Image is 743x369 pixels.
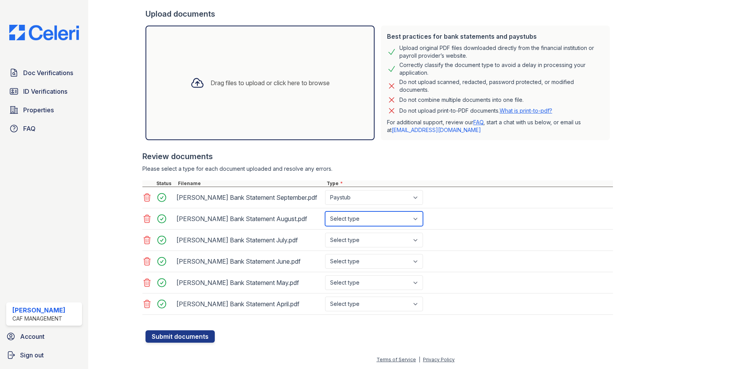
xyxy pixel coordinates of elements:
[3,329,85,344] a: Account
[399,78,604,94] div: Do not upload scanned, redacted, password protected, or modified documents.
[399,95,524,105] div: Do not combine multiple documents into one file.
[176,255,322,268] div: [PERSON_NAME] Bank Statement June.pdf
[473,119,483,125] a: FAQ
[6,84,82,99] a: ID Verifications
[12,305,65,315] div: [PERSON_NAME]
[6,65,82,81] a: Doc Verifications
[399,61,604,77] div: Correctly classify the document type to avoid a delay in processing your application.
[399,107,552,115] p: Do not upload print-to-PDF documents.
[176,298,322,310] div: [PERSON_NAME] Bank Statement April.pdf
[12,315,65,323] div: CAF Management
[423,357,455,362] a: Privacy Policy
[387,118,604,134] p: For additional support, review our , start a chat with us below, or email us at
[146,330,215,343] button: Submit documents
[176,191,322,204] div: [PERSON_NAME] Bank Statement September.pdf
[20,332,45,341] span: Account
[142,165,613,173] div: Please select a type for each document uploaded and resolve any errors.
[6,121,82,136] a: FAQ
[176,234,322,246] div: [PERSON_NAME] Bank Statement July.pdf
[176,276,322,289] div: [PERSON_NAME] Bank Statement May.pdf
[23,87,67,96] span: ID Verifications
[387,32,604,41] div: Best practices for bank statements and paystubs
[20,350,44,360] span: Sign out
[142,151,613,162] div: Review documents
[211,78,330,88] div: Drag files to upload or click here to browse
[377,357,416,362] a: Terms of Service
[325,180,613,187] div: Type
[3,347,85,363] a: Sign out
[392,127,481,133] a: [EMAIL_ADDRESS][DOMAIN_NAME]
[23,124,36,133] span: FAQ
[146,9,613,19] div: Upload documents
[155,180,176,187] div: Status
[399,44,604,60] div: Upload original PDF files downloaded directly from the financial institution or payroll provider’...
[6,102,82,118] a: Properties
[23,105,54,115] span: Properties
[500,107,552,114] a: What is print-to-pdf?
[176,180,325,187] div: Filename
[23,68,73,77] span: Doc Verifications
[3,25,85,40] img: CE_Logo_Blue-a8612792a0a2168367f1c8372b55b34899dd931a85d93a1a3d3e32e68fde9ad4.png
[419,357,420,362] div: |
[176,213,322,225] div: [PERSON_NAME] Bank Statement August.pdf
